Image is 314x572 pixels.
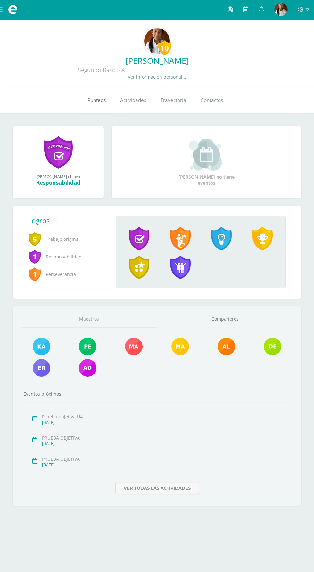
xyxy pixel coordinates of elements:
img: c020eebe47570ddd332f87e65077e1d5.png [125,338,143,355]
span: Trabajo original [28,230,105,248]
img: 15fb5835aaf1d8aa0909c044d1811af8.png [79,338,96,355]
div: [PERSON_NAME] no tiene eventos [174,139,238,186]
img: 5826c00433a02600b76367d001de396d.png [275,3,287,16]
img: d015825c49c7989f71d1fd9a85bb1a15.png [218,338,235,355]
a: Compañeros [157,311,293,327]
a: Contactos [193,88,230,113]
span: Contactos [201,97,223,104]
div: [DATE] [42,420,286,425]
div: [PERSON_NAME] obtuvo [19,174,97,179]
div: Prueba objetiva U4 [42,414,286,420]
img: 13db4c08e544ead93a1678712b735bab.png [264,338,281,355]
div: 10 [158,40,171,55]
div: [DATE] [42,462,286,467]
a: Punteos [80,88,113,113]
div: Segundo Basico A [5,66,197,74]
div: PRUEBA OBJETIVA [42,456,286,462]
div: Logros [28,216,111,225]
div: [DATE] [42,441,286,446]
a: [PERSON_NAME] [5,55,309,66]
div: Responsabilidad [19,179,97,186]
span: 1 [28,267,41,282]
span: Perseverancia [28,265,105,283]
span: 5 [28,231,41,246]
img: 5b8d7d9bbaffbb1a03aab001d6a9fc01.png [79,359,96,377]
span: Responsabilidad [28,248,105,265]
span: Trayectoria [161,97,186,104]
img: 1c285e60f6ff79110def83009e9e501a.png [33,338,50,355]
span: 1 [28,249,41,264]
a: Actividades [113,88,153,113]
div: Eventos próximos [21,391,293,397]
span: Actividades [120,97,146,104]
img: f5bcdfe112135d8e2907dab10a7547e4.png [171,338,189,355]
a: Maestros [21,311,157,327]
a: Trayectoria [153,88,193,113]
img: event_small.png [189,139,224,171]
div: PRUEBA OBJETIVA [42,435,286,441]
img: 3b51858fa93919ca30eb1aad2d2e7161.png [33,359,50,377]
a: Ver información personal... [128,74,186,80]
img: 15708f389232af5c07c2e2e8daf5f104.png [144,28,170,54]
a: Ver todas las actividades [115,482,199,494]
span: Punteos [87,97,106,104]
